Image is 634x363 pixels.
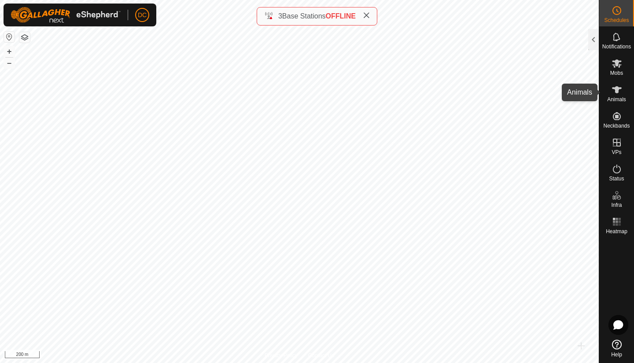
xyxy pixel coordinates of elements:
[282,12,326,20] span: Base Stations
[265,352,298,359] a: Privacy Policy
[326,12,356,20] span: OFFLINE
[606,229,627,234] span: Heatmap
[611,352,622,357] span: Help
[602,44,631,49] span: Notifications
[11,7,121,23] img: Gallagher Logo
[308,352,334,359] a: Contact Us
[138,11,147,20] span: DC
[4,58,15,68] button: –
[278,12,282,20] span: 3
[4,46,15,57] button: +
[611,202,622,208] span: Infra
[603,123,630,128] span: Neckbands
[599,336,634,361] a: Help
[4,32,15,42] button: Reset Map
[19,32,30,43] button: Map Layers
[607,97,626,102] span: Animals
[612,150,621,155] span: VPs
[609,176,624,181] span: Status
[604,18,629,23] span: Schedules
[610,70,623,76] span: Mobs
